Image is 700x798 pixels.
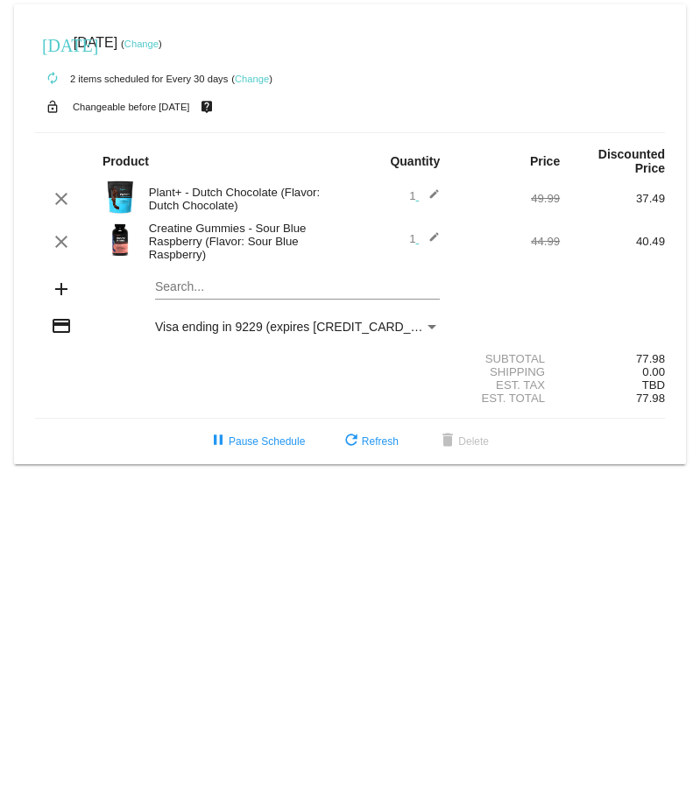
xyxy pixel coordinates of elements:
div: 37.49 [560,192,665,205]
div: Est. Total [455,392,560,405]
div: Plant+ - Dutch Chocolate (Flavor: Dutch Chocolate) [140,186,350,212]
small: 2 items scheduled for Every 30 days [35,74,228,84]
div: Creatine Gummies - Sour Blue Raspberry (Flavor: Sour Blue Raspberry) [140,222,350,261]
span: 77.98 [636,392,665,405]
mat-icon: edit [419,188,440,209]
span: 1 [409,232,440,245]
span: Pause Schedule [208,435,305,448]
div: 40.49 [560,235,665,248]
div: 77.98 [560,352,665,365]
img: Image-1-Carousel-Plant-Chocolate-no-badge-Transp.png [103,180,138,215]
span: Delete [437,435,489,448]
small: Changeable before [DATE] [73,102,190,112]
span: 0.00 [642,365,665,378]
span: 1 [409,189,440,202]
span: Visa ending in 9229 (expires [CREDIT_CARD_DATA]) [155,320,449,334]
mat-icon: refresh [341,431,362,452]
mat-icon: clear [51,188,72,209]
mat-icon: edit [419,231,440,252]
mat-icon: live_help [196,95,217,118]
mat-icon: credit_card [51,315,72,336]
mat-icon: clear [51,231,72,252]
div: Shipping [455,365,560,378]
div: 49.99 [455,192,560,205]
span: TBD [642,378,665,392]
mat-select: Payment Method [155,320,440,334]
mat-icon: pause [208,431,229,452]
small: ( ) [231,74,272,84]
button: Refresh [327,426,413,457]
mat-icon: delete [437,431,458,452]
strong: Price [530,154,560,168]
strong: Discounted Price [598,147,665,175]
div: Subtotal [455,352,560,365]
button: Delete [423,426,503,457]
strong: Quantity [390,154,440,168]
a: Change [235,74,269,84]
mat-icon: add [51,279,72,300]
span: Refresh [341,435,399,448]
input: Search... [155,280,440,294]
mat-icon: lock_open [42,95,63,118]
img: Image-1-Creatine-Gummies-SBR-1000Xx1000.png [103,222,138,258]
mat-icon: autorenew [42,68,63,89]
small: ( ) [121,39,162,49]
div: Est. Tax [455,378,560,392]
div: 44.99 [455,235,560,248]
button: Pause Schedule [194,426,319,457]
mat-icon: [DATE] [42,33,63,54]
a: Change [124,39,159,49]
strong: Product [103,154,149,168]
